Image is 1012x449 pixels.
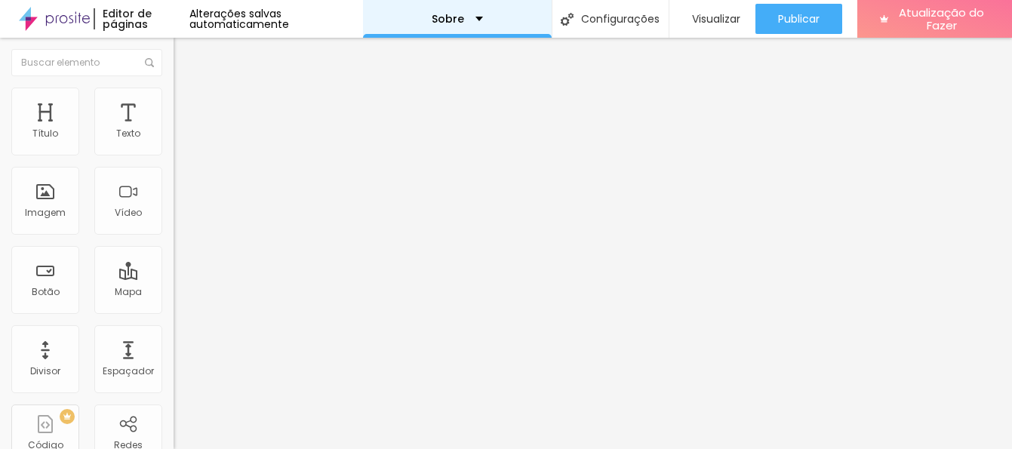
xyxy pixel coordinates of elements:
[32,285,60,298] font: Botão
[145,58,154,67] img: Ícone
[116,127,140,140] font: Texto
[432,11,464,26] font: Sobre
[115,206,142,219] font: Vídeo
[30,364,60,377] font: Divisor
[899,5,984,33] font: Atualização do Fazer
[11,49,162,76] input: Buscar elemento
[692,11,740,26] font: Visualizar
[103,364,154,377] font: Espaçador
[755,4,842,34] button: Publicar
[25,206,66,219] font: Imagem
[669,4,755,34] button: Visualizar
[581,11,660,26] font: Configurações
[778,11,820,26] font: Publicar
[174,38,1012,449] iframe: Editor
[32,127,58,140] font: Título
[103,6,152,32] font: Editor de páginas
[189,6,289,32] font: Alterações salvas automaticamente
[115,285,142,298] font: Mapa
[561,13,574,26] img: Ícone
